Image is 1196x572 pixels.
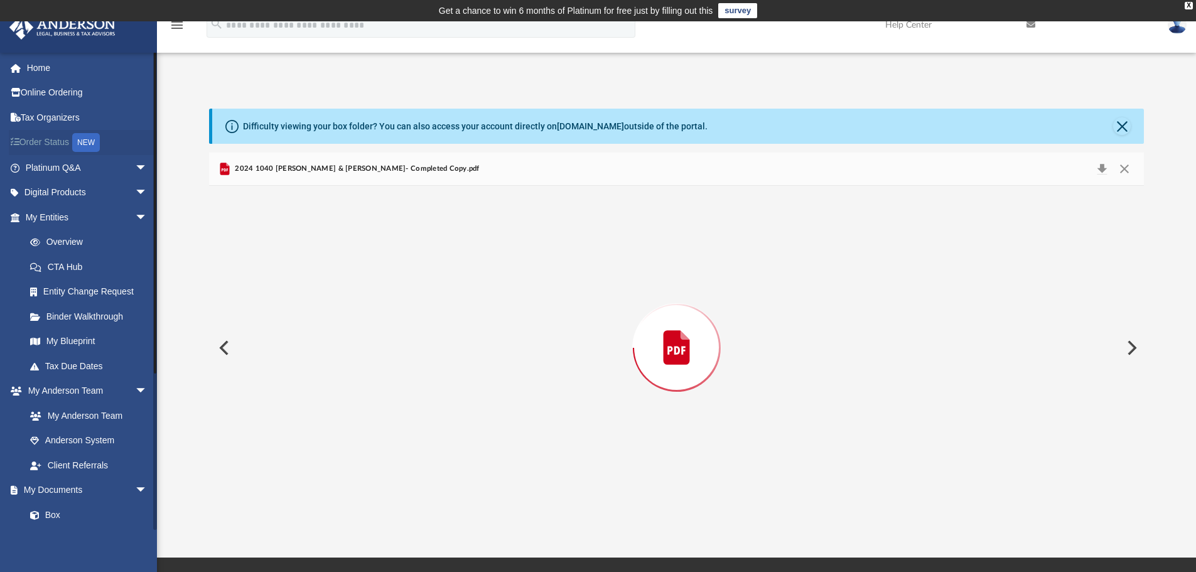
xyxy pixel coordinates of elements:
[1185,2,1193,9] div: close
[18,254,166,279] a: CTA Hub
[243,120,708,133] div: Difficulty viewing your box folder? You can also access your account directly on outside of the p...
[6,15,119,40] img: Anderson Advisors Platinum Portal
[18,453,160,478] a: Client Referrals
[9,478,160,503] a: My Documentsarrow_drop_down
[18,403,154,428] a: My Anderson Team
[170,18,185,33] i: menu
[18,353,166,379] a: Tax Due Dates
[18,304,166,329] a: Binder Walkthrough
[1113,160,1136,178] button: Close
[18,329,160,354] a: My Blueprint
[18,527,160,553] a: Meeting Minutes
[1168,16,1187,34] img: User Pic
[135,379,160,404] span: arrow_drop_down
[1113,117,1131,135] button: Close
[9,155,166,180] a: Platinum Q&Aarrow_drop_down
[18,230,166,255] a: Overview
[232,163,480,175] span: 2024 1040 [PERSON_NAME] & [PERSON_NAME]- Completed Copy.pdf
[170,24,185,33] a: menu
[9,130,166,156] a: Order StatusNEW
[210,17,224,31] i: search
[1117,330,1145,365] button: Next File
[9,180,166,205] a: Digital Productsarrow_drop_down
[9,379,160,404] a: My Anderson Teamarrow_drop_down
[18,428,160,453] a: Anderson System
[1091,160,1113,178] button: Download
[439,3,713,18] div: Get a chance to win 6 months of Platinum for free just by filling out this
[135,478,160,504] span: arrow_drop_down
[18,279,166,305] a: Entity Change Request
[557,121,624,131] a: [DOMAIN_NAME]
[9,105,166,130] a: Tax Organizers
[135,205,160,230] span: arrow_drop_down
[9,55,166,80] a: Home
[209,330,237,365] button: Previous File
[9,80,166,105] a: Online Ordering
[209,153,1145,510] div: Preview
[718,3,757,18] a: survey
[135,155,160,181] span: arrow_drop_down
[135,180,160,206] span: arrow_drop_down
[9,205,166,230] a: My Entitiesarrow_drop_down
[18,502,154,527] a: Box
[72,133,100,152] div: NEW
